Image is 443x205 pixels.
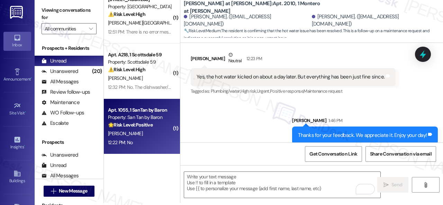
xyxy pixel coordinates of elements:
[305,146,362,162] button: Get Conversation Link
[108,20,187,26] span: [PERSON_NAME][GEOGRAPHIC_DATA]
[108,66,145,73] strong: ⚠️ Risk Level: High
[25,110,26,114] span: •
[108,75,143,81] span: [PERSON_NAME]
[108,11,145,17] strong: ⚠️ Risk Level: High
[184,13,310,28] div: [PERSON_NAME]. ([EMAIL_ADDRESS][DOMAIN_NAME])
[184,172,380,198] textarea: To enrich screen reader interactions, please activate Accessibility in Grammarly extension settings
[3,134,31,152] a: Insights •
[108,130,143,137] span: [PERSON_NAME]
[31,76,32,81] span: •
[108,114,172,121] div: Property: San Tan by Baron
[227,51,243,66] div: Neutral
[108,58,172,66] div: Property: Scottsdale 59
[184,28,220,34] strong: 🔧 Risk Level: Medium
[309,150,357,158] span: Get Conversation Link
[42,57,66,65] div: Unread
[42,78,79,85] div: All Messages
[42,99,80,106] div: Maintenance
[3,168,31,186] a: Buildings
[270,88,304,94] span: Positive response ,
[90,66,103,77] div: (20)
[184,27,443,42] span: : The resident is confirming that the hot water issue has been resolved. This is a follow-up on a...
[59,187,87,195] span: New Message
[211,88,241,94] span: Plumbing/water ,
[191,86,396,96] div: Tagged as:
[108,122,153,128] strong: 🌟 Risk Level: Positive
[312,13,438,28] div: [PERSON_NAME]. ([EMAIL_ADDRESS][DOMAIN_NAME])
[197,73,385,81] div: Yes, the hot water kicked on about a day later. But everything has been just fine since.
[42,172,79,179] div: All Messages
[35,139,103,146] div: Prospects
[304,88,342,94] span: Maintenance request
[292,117,438,127] div: [PERSON_NAME]
[245,55,262,62] div: 12:23 PM
[45,23,85,34] input: All communities
[241,88,257,94] span: High risk ,
[42,162,66,169] div: Unread
[298,132,427,139] div: Thanks for your feedback. We appreciate it. Enjoy your day!
[10,6,24,19] img: ResiDesk Logo
[3,32,31,50] a: Inbox
[191,51,396,68] div: [PERSON_NAME]
[257,88,270,94] span: Urgent ,
[24,143,25,148] span: •
[35,45,103,52] div: Prospects + Residents
[327,117,342,124] div: 1:46 PM
[42,68,78,75] div: Unanswered
[51,188,56,194] i: 
[42,151,78,159] div: Unanswered
[108,139,133,146] div: 12:22 PM: No
[108,51,172,58] div: Apt. A218, 1 Scottsdale 59
[42,5,97,23] label: Viewing conversations for
[377,177,408,193] button: Send
[42,120,69,127] div: Escalate
[365,146,436,162] button: Share Conversation via email
[423,182,428,188] i: 
[370,150,432,158] span: Share Conversation via email
[42,109,84,117] div: WO Follow-ups
[391,181,402,188] span: Send
[42,88,90,96] div: Review follow-ups
[44,186,95,197] button: New Message
[3,100,31,119] a: Site Visit •
[89,26,93,31] i: 
[108,106,172,114] div: Apt. 1055, 1 SanTan by Baron
[383,182,389,188] i: 
[108,29,353,35] div: 12:51 PM: There is no error message, there is just no function for me to sign. It's like a PDF on...
[108,3,172,10] div: Property: [GEOGRAPHIC_DATA]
